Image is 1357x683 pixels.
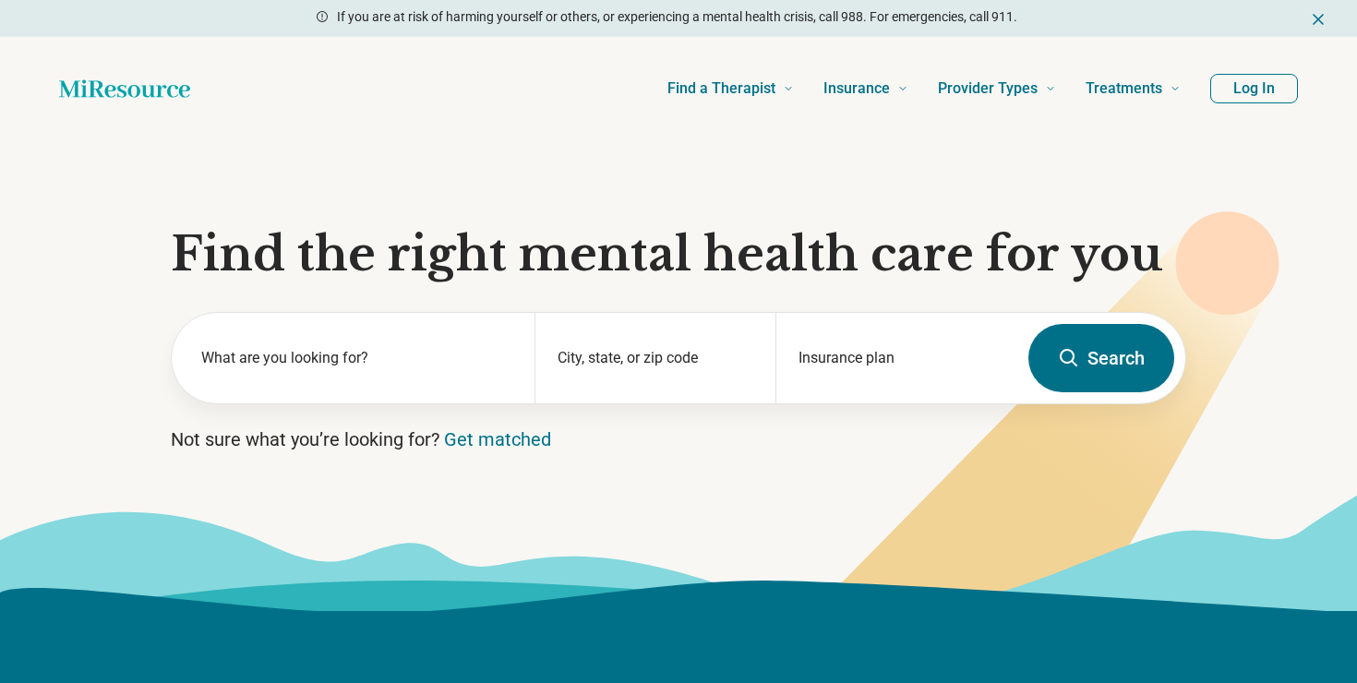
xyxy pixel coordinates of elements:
[1309,7,1327,30] button: Dismiss
[823,76,890,102] span: Insurance
[823,52,908,126] a: Insurance
[59,70,190,107] a: Home page
[667,76,775,102] span: Find a Therapist
[337,7,1017,27] p: If you are at risk of harming yourself or others, or experiencing a mental health crisis, call 98...
[171,426,1186,452] p: Not sure what you’re looking for?
[171,227,1186,282] h1: Find the right mental health care for you
[938,76,1038,102] span: Provider Types
[1210,74,1298,103] button: Log In
[201,347,512,369] label: What are you looking for?
[1028,324,1174,392] button: Search
[1086,76,1162,102] span: Treatments
[1086,52,1181,126] a: Treatments
[444,428,551,450] a: Get matched
[938,52,1056,126] a: Provider Types
[667,52,794,126] a: Find a Therapist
